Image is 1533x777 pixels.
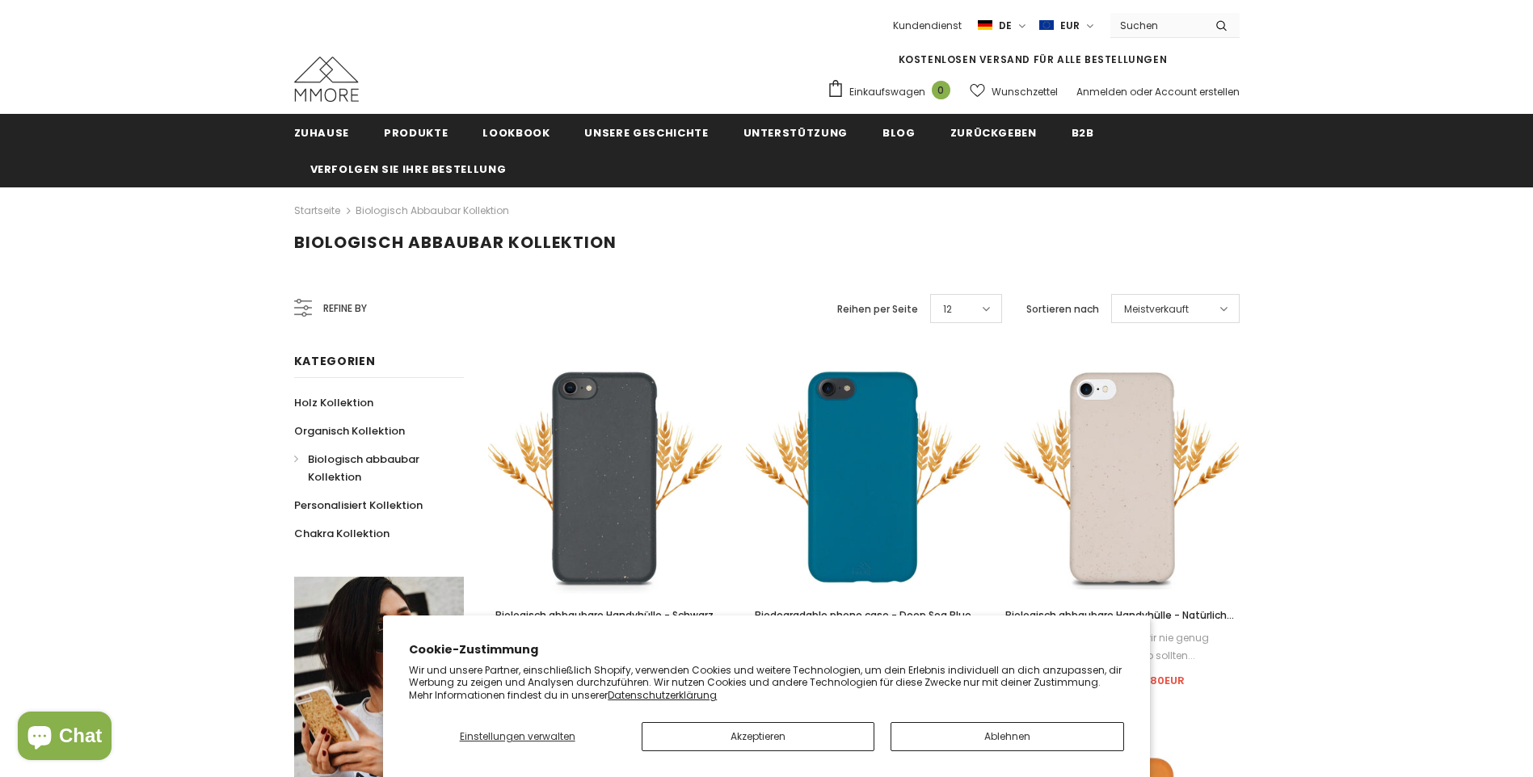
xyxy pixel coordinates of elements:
span: Biologisch abbaubare Handyhülle - Natürliches Weiß [1005,608,1239,640]
span: Lookbook [482,125,550,141]
a: Verfolgen Sie Ihre Bestellung [310,150,507,187]
span: 0 [932,81,950,99]
a: Einkaufswagen 0 [827,79,958,103]
img: i-lang-2.png [978,19,992,32]
a: Biodegradable phone case - Deep Sea Blue [746,607,980,624]
a: Datenschutzerklärung [608,688,717,702]
span: EUR [1060,18,1080,34]
a: Organisch Kollektion [294,417,405,445]
span: Chakra Kollektion [294,526,390,541]
a: Wunschzettel [970,78,1058,106]
span: Blog [882,125,916,141]
a: B2B [1072,114,1094,150]
a: Account erstellen [1155,85,1240,99]
a: Zuhause [294,114,350,150]
a: Produkte [384,114,448,150]
span: Verfolgen Sie Ihre Bestellung [310,162,507,177]
span: Meistverkauft [1124,301,1189,317]
inbox-online-store-chat: Onlineshop-Chat von Shopify [13,712,116,764]
a: Anmelden [1076,85,1127,99]
label: Sortieren nach [1026,301,1099,317]
span: Biodegradable phone case - Deep Sea Blue [755,608,971,622]
span: Organisch Kollektion [294,423,405,439]
span: Unterstützung [743,125,848,141]
button: Einstellungen verwalten [409,722,625,751]
a: Zurückgeben [950,114,1037,150]
span: Refine by [323,300,367,317]
img: MMORE Cases [294,57,359,102]
span: Biologisch abbaubar Kollektion [294,231,617,254]
span: Biologisch abbaubar Kollektion [308,451,419,485]
span: Einstellungen verwalten [460,729,575,743]
span: Unsere Geschichte [584,125,708,141]
span: Biologisch abbaubare Handyhülle - Schwarz [495,608,714,622]
button: Akzeptieren [642,722,874,751]
a: Startseite [294,201,340,220]
span: KOSTENLOSEN VERSAND FÜR ALLE BESTELLUNGEN [899,52,1168,66]
span: Produkte [384,125,448,141]
span: Personalisiert Kollektion [294,498,423,513]
a: Personalisiert Kollektion [294,491,423,519]
input: Search Site [1110,14,1203,37]
span: Kategorien [294,353,376,369]
a: Biologisch abbaubare Handyhülle - Schwarz [488,607,722,624]
a: Holz Kollektion [294,388,373,417]
a: Blog [882,114,916,150]
span: oder [1130,85,1152,99]
a: Lookbook [482,114,550,150]
span: €19.80EUR [1127,673,1185,688]
span: de [999,18,1012,34]
a: Unsere Geschichte [584,114,708,150]
span: Einkaufswagen [849,84,925,100]
p: Wir und unsere Partner, einschließlich Shopify, verwenden Cookies und weitere Technologien, um de... [409,664,1124,702]
span: Wunschzettel [992,84,1058,100]
span: Holz Kollektion [294,395,373,410]
a: Biologisch abbaubar Kollektion [356,204,509,217]
h2: Cookie-Zustimmung [409,641,1124,658]
span: B2B [1072,125,1094,141]
label: Reihen per Seite [837,301,918,317]
span: 12 [943,301,952,317]
a: Biologisch abbaubare Handyhülle - Natürliches Weiß [1004,607,1239,624]
span: Zurückgeben [950,125,1037,141]
a: Biologisch abbaubar Kollektion [294,445,446,491]
button: Ablehnen [891,722,1123,751]
span: Kundendienst [893,19,962,32]
span: Zuhause [294,125,350,141]
a: Unterstützung [743,114,848,150]
a: Chakra Kollektion [294,519,390,548]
